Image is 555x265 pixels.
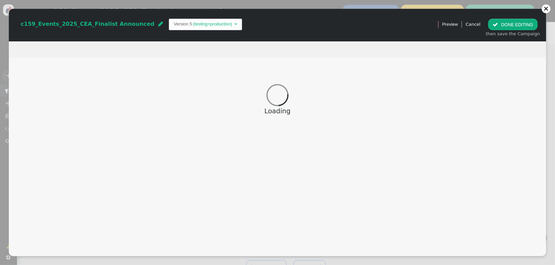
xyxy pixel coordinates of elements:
[465,22,480,27] a: Cancel
[21,21,154,27] span: c159_Events_2025_CEA_Finalist Announced
[488,19,537,30] button: DONE EDITING
[13,106,542,116] div: Loading
[192,21,233,27] td: (testing+production)
[442,21,458,28] span: Preview
[174,21,192,27] td: Version 5
[235,22,237,26] span: 
[486,31,540,37] div: then save the Campaign
[158,21,163,26] span: 
[493,22,498,27] span: 
[442,19,458,30] a: Preview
